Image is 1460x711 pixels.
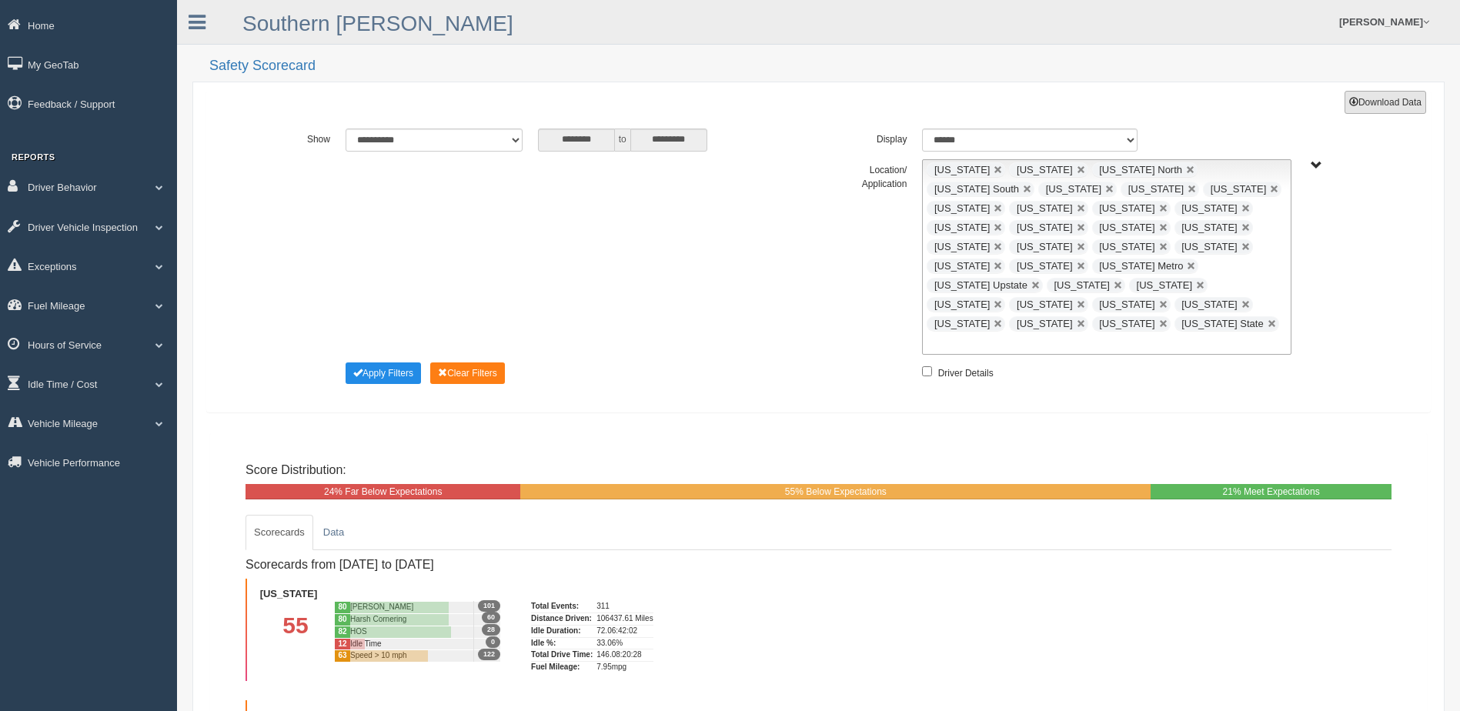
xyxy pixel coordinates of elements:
span: [US_STATE] Metro [1099,260,1183,272]
h4: Score Distribution: [246,463,1392,477]
div: Distance Driven: [531,613,593,625]
span: [US_STATE] [1017,202,1072,214]
span: [US_STATE] [1181,202,1237,214]
div: 33.06% [596,637,653,649]
div: 12 [334,638,350,650]
label: Location/ Application [819,159,915,191]
span: [US_STATE] [1211,183,1266,195]
div: Fuel Mileage: [531,661,593,673]
h2: Safety Scorecard [209,58,1445,74]
span: [US_STATE] [1099,222,1154,233]
label: Show [242,129,338,147]
span: [US_STATE] [934,318,990,329]
span: [US_STATE] [934,241,990,252]
label: Driver Details [938,362,994,381]
div: 80 [334,601,350,613]
div: 63 [334,649,350,662]
div: Total Drive Time: [531,649,593,661]
a: Southern [PERSON_NAME] [242,12,513,35]
span: [US_STATE] [1017,241,1072,252]
span: [US_STATE] [1181,299,1237,310]
span: 0% Exceed Expectations [1392,486,1445,528]
span: [US_STATE] [1181,222,1237,233]
h4: Scorecards from [DATE] to [DATE] [246,558,707,572]
a: Data [315,515,352,550]
span: [US_STATE] [934,222,990,233]
a: Scorecards [246,515,313,550]
span: [US_STATE] [934,164,990,175]
span: 28 [482,624,500,636]
span: 101 [478,600,500,612]
span: [US_STATE] [1099,318,1154,329]
span: [US_STATE] [934,299,990,310]
span: [US_STATE] State [1181,318,1263,329]
span: [US_STATE] [1137,279,1192,291]
span: [US_STATE] [1017,299,1072,310]
span: [US_STATE] [1017,222,1072,233]
span: [US_STATE] [1181,241,1237,252]
span: [US_STATE] [1054,279,1110,291]
span: [US_STATE] [1017,164,1072,175]
span: [US_STATE] [934,260,990,272]
button: Download Data [1345,91,1426,114]
div: 80 [334,613,350,626]
div: 146.08:20:28 [596,649,653,661]
b: [US_STATE] [260,588,318,599]
span: [US_STATE] [1099,241,1154,252]
span: 21% Meet Expectations [1223,486,1320,497]
span: 0 [486,636,500,648]
div: Total Events: [531,601,593,613]
div: 55 [257,601,334,673]
div: 7.95mpg [596,661,653,673]
span: [US_STATE] [1017,318,1072,329]
span: [US_STATE] [1046,183,1101,195]
span: 24% Far Below Expectations [324,486,442,497]
span: 60 [482,612,500,623]
span: [US_STATE] [1099,299,1154,310]
div: 72.06:42:02 [596,625,653,637]
label: Display [818,129,914,147]
button: Change Filter Options [430,362,505,384]
span: [US_STATE] South [934,183,1019,195]
span: [US_STATE] North [1099,164,1182,175]
button: Change Filter Options [346,362,421,384]
span: to [615,129,630,152]
span: [US_STATE] [1099,202,1154,214]
div: 82 [334,626,350,638]
span: 122 [478,649,500,660]
span: [US_STATE] [1128,183,1184,195]
div: 106437.61 Miles [596,613,653,625]
div: Idle %: [531,637,593,649]
div: 311 [596,601,653,613]
span: 55% Below Expectations [785,486,887,497]
div: Idle Duration: [531,625,593,637]
span: [US_STATE] [1017,260,1072,272]
span: [US_STATE] Upstate [934,279,1027,291]
span: [US_STATE] [934,202,990,214]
